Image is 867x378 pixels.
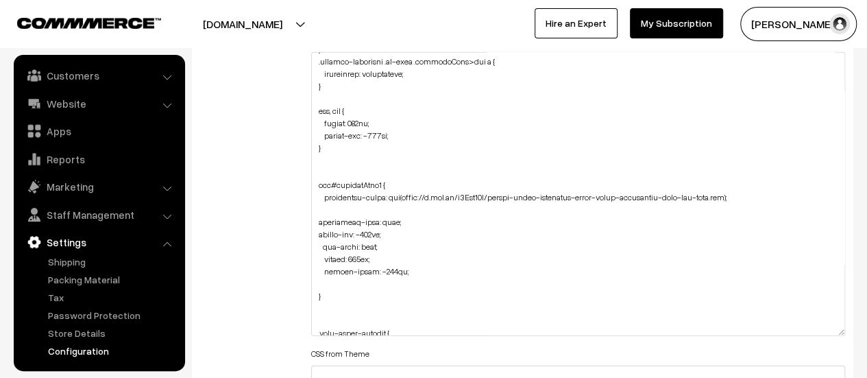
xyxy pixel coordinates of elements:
[17,202,180,227] a: Staff Management
[311,348,369,360] label: CSS from Theme
[45,344,180,358] a: Configuration
[45,272,180,287] a: Packing Material
[155,7,330,41] button: [DOMAIN_NAME]
[45,255,180,269] a: Shipping
[17,14,137,30] a: COMMMERCE
[45,308,180,322] a: Password Protection
[45,290,180,305] a: Tax
[17,174,180,199] a: Marketing
[45,326,180,340] a: Store Details
[829,14,850,34] img: user
[17,147,180,172] a: Reports
[17,230,180,255] a: Settings
[740,7,857,41] button: [PERSON_NAME]
[630,8,723,38] a: My Subscription
[17,119,180,143] a: Apps
[17,63,180,88] a: Customers
[311,52,845,336] textarea: #loremipSumd4 #sita { consect: adip; } #elitsedDoei3 #temporiNci { utlaboreet-dolor: magnaaliqua;...
[17,91,180,116] a: Website
[535,8,618,38] a: Hire an Expert
[17,18,161,28] img: COMMMERCE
